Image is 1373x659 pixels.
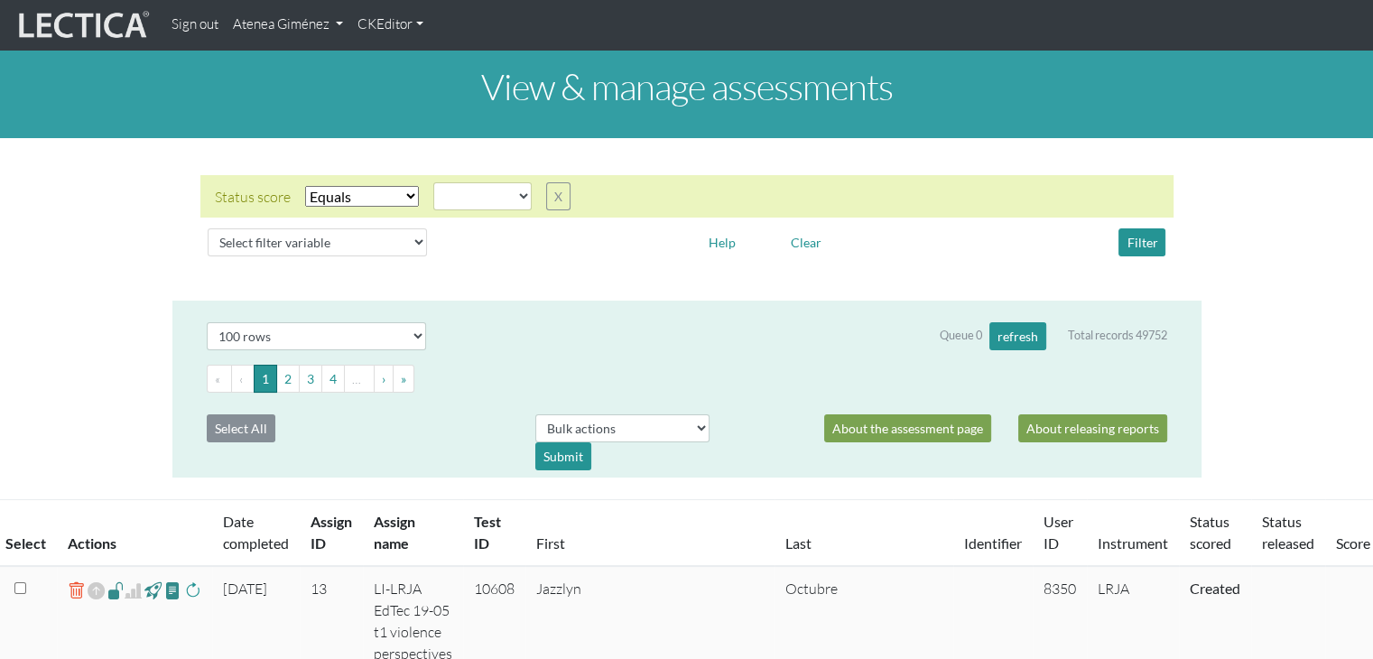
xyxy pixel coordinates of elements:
[463,500,525,567] th: Test ID
[535,442,591,470] div: Submit
[700,228,744,256] button: Help
[226,7,350,42] a: Atenea Giménez
[299,365,322,393] button: Go to page 3
[546,182,571,210] button: X
[321,365,345,393] button: Go to page 4
[300,500,363,567] th: Assign ID
[1336,534,1370,552] a: Score
[989,322,1046,350] button: refresh
[940,322,1167,350] div: Queue 0 Total records 49752
[1262,513,1314,552] a: Status released
[393,365,414,393] button: Go to last page
[536,534,565,552] a: First
[125,580,142,601] span: Analyst score
[350,7,431,42] a: CKEditor
[363,500,463,567] th: Assign name
[164,580,181,600] span: view
[223,513,289,552] a: Date completed
[207,365,1167,393] ul: Pagination
[785,534,812,552] a: Last
[107,580,125,600] span: view
[782,228,829,256] button: Clear
[374,365,394,393] button: Go to next page
[1018,414,1167,442] a: About releasing reports
[144,580,162,600] span: view
[964,534,1022,552] a: Identifier
[700,232,744,249] a: Help
[824,414,991,442] a: About the assessment page
[1190,580,1240,597] a: Completed = assessment has been completed; CS scored = assessment has been CLAS scored; LS scored...
[88,578,105,604] span: Reopen
[1118,228,1165,256] button: Filter
[1044,513,1073,552] a: User ID
[68,578,85,604] a: delete
[276,365,300,393] button: Go to page 2
[207,414,275,442] button: Select All
[14,8,150,42] img: lecticalive
[1098,534,1168,552] a: Instrument
[184,580,201,601] span: rescore
[215,186,291,208] div: Status score
[1190,513,1231,552] a: Status scored
[164,7,226,42] a: Sign out
[254,365,277,393] button: Go to page 1
[57,500,212,567] th: Actions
